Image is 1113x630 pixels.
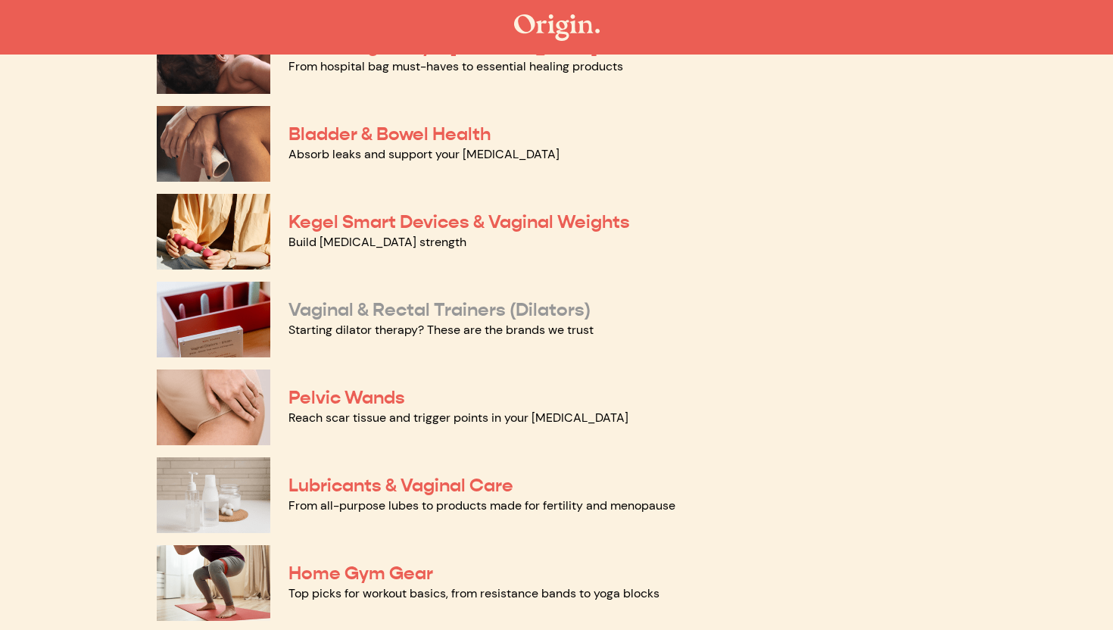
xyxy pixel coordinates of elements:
[288,410,628,426] a: Reach scar tissue and trigger points in your [MEDICAL_DATA]
[288,585,659,601] a: Top picks for workout basics, from resistance bands to yoga blocks
[288,146,560,162] a: Absorb leaks and support your [MEDICAL_DATA]
[157,545,270,621] img: Home Gym Gear
[288,474,513,497] a: Lubricants & Vaginal Care
[157,370,270,445] img: Pelvic Wands
[157,18,270,94] img: More Pregnancy & Postpartum Picks
[288,58,623,74] a: From hospital bag must-haves to essential healing products
[157,194,270,270] img: Kegel Smart Devices & Vaginal Weights
[157,106,270,182] img: Bladder & Bowel Health
[157,282,270,357] img: Vaginal & Rectal Trainers (Dilators)
[288,562,433,585] a: Home Gym Gear
[288,234,466,250] a: Build [MEDICAL_DATA] strength
[288,211,630,233] a: Kegel Smart Devices & Vaginal Weights
[514,14,600,41] img: The Origin Shop
[288,497,675,513] a: From all-purpose lubes to products made for fertility and menopause
[288,123,491,145] a: Bladder & Bowel Health
[157,457,270,533] img: Lubricants & Vaginal Care
[288,386,405,409] a: Pelvic Wands
[288,322,594,338] a: Starting dilator therapy? These are the brands we trust
[288,298,591,321] a: Vaginal & Rectal Trainers (Dilators)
